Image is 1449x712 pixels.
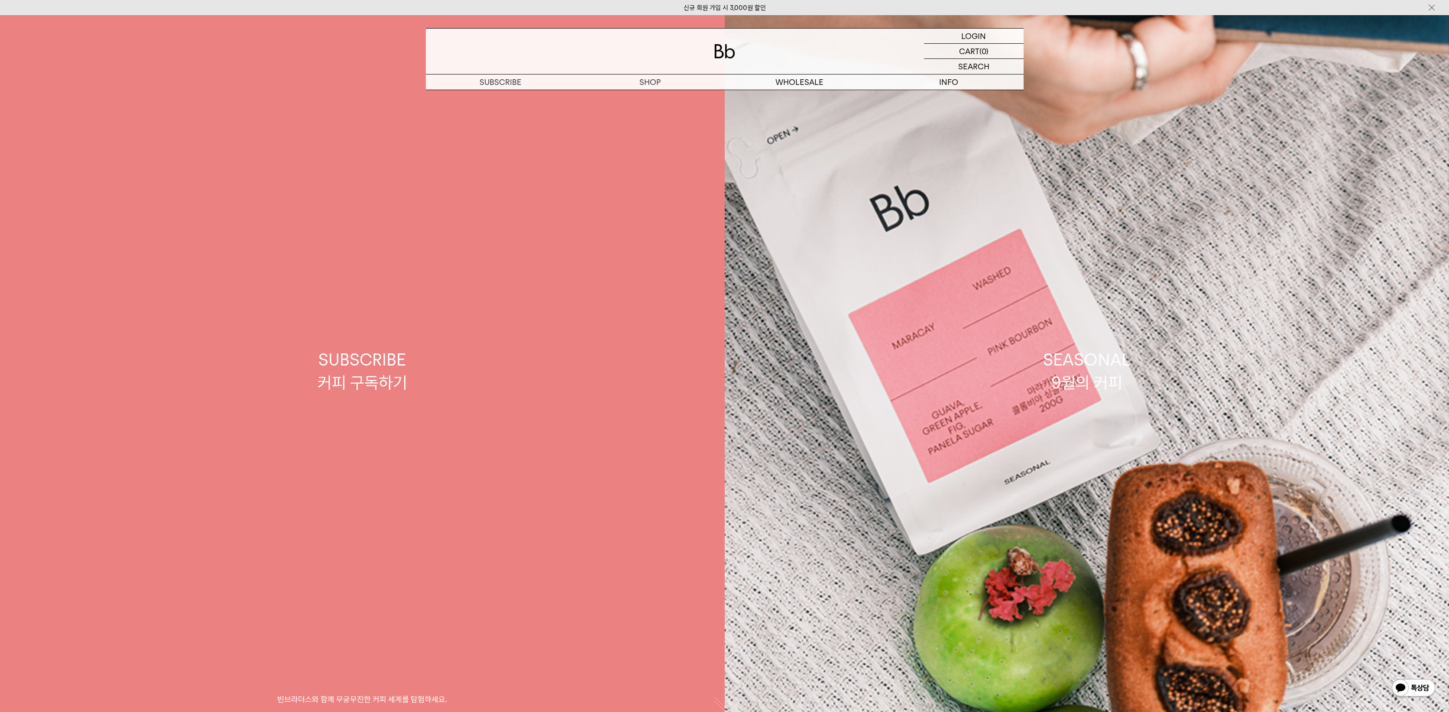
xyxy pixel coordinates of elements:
p: LOGIN [961,29,986,43]
a: 신규 회원 가입 시 3,000원 할인 [684,4,766,12]
p: CART [959,44,979,58]
p: INFO [874,74,1024,90]
p: SEARCH [958,59,989,74]
a: CART (0) [924,44,1024,59]
img: 로고 [714,44,735,58]
a: SHOP [575,74,725,90]
p: WHOLESALE [725,74,874,90]
div: SUBSCRIBE 커피 구독하기 [318,348,407,394]
p: (0) [979,44,989,58]
a: LOGIN [924,29,1024,44]
a: SUBSCRIBE [426,74,575,90]
div: SEASONAL 9월의 커피 [1043,348,1131,394]
img: 카카오톡 채널 1:1 채팅 버튼 [1391,678,1436,699]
